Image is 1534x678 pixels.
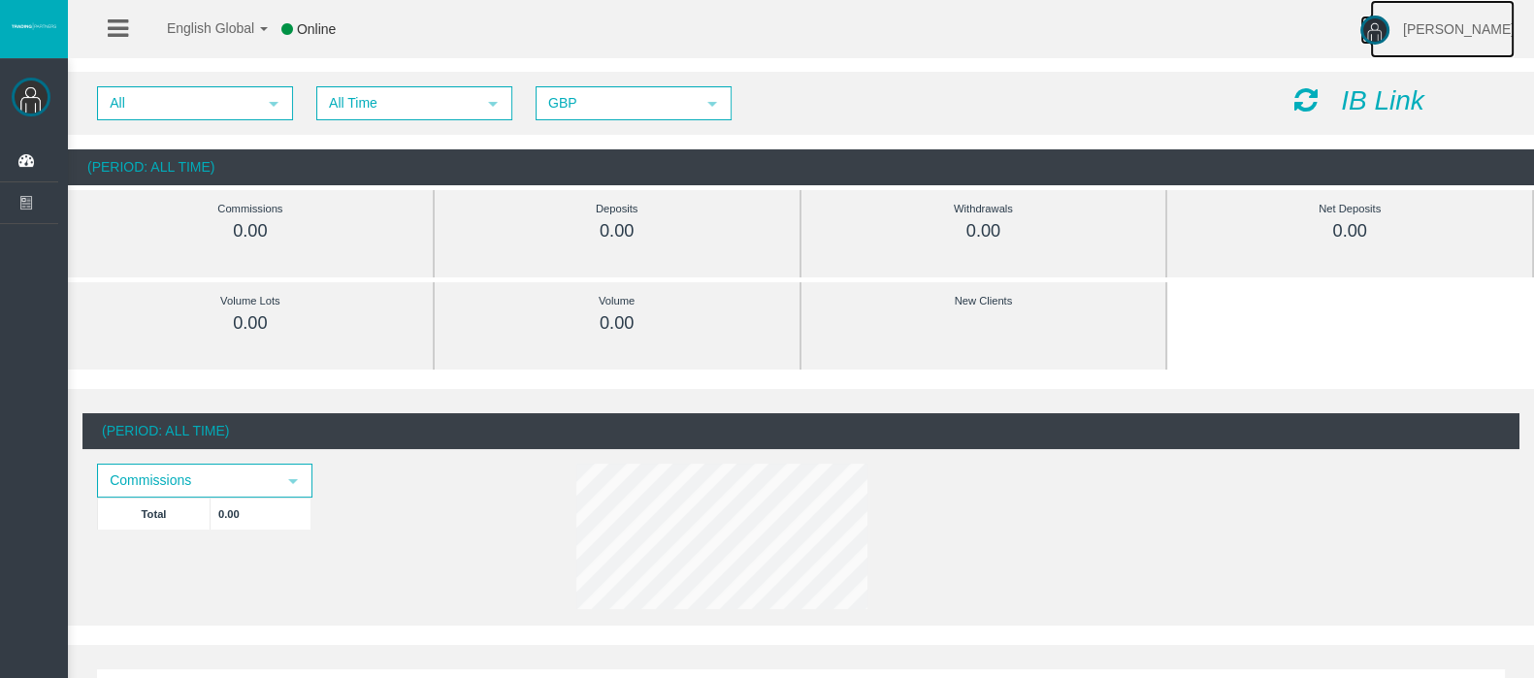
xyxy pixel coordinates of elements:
[704,96,720,112] span: select
[297,21,336,37] span: Online
[845,198,1123,220] div: Withdrawals
[1294,86,1318,113] i: Reload Dashboard
[68,149,1534,185] div: (Period: All Time)
[112,312,389,335] div: 0.00
[98,498,211,530] td: Total
[211,498,311,530] td: 0.00
[112,198,389,220] div: Commissions
[112,290,389,312] div: Volume Lots
[1360,16,1389,45] img: user-image
[478,312,756,335] div: 0.00
[1211,198,1488,220] div: Net Deposits
[485,96,501,112] span: select
[478,290,756,312] div: Volume
[478,198,756,220] div: Deposits
[538,88,695,118] span: GBP
[112,220,389,242] div: 0.00
[99,466,276,496] span: Commissions
[285,473,301,489] span: select
[142,20,254,36] span: English Global
[99,88,256,118] span: All
[1403,21,1515,37] span: [PERSON_NAME]
[1341,85,1424,115] i: IB Link
[845,220,1123,242] div: 0.00
[266,96,281,112] span: select
[10,22,58,30] img: logo.svg
[478,220,756,242] div: 0.00
[318,88,475,118] span: All Time
[82,413,1519,449] div: (Period: All Time)
[1211,220,1488,242] div: 0.00
[845,290,1123,312] div: New Clients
